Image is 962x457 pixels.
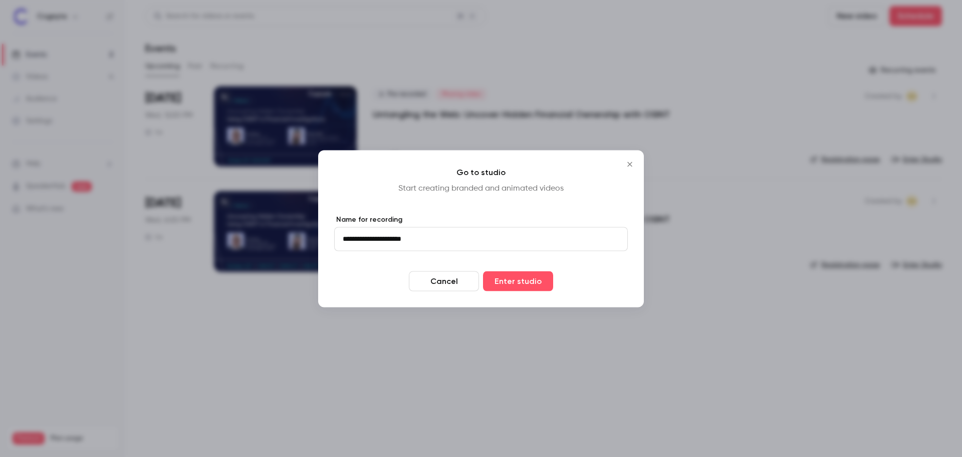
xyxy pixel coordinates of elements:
[409,271,479,291] button: Cancel
[620,154,640,174] button: Close
[334,166,628,178] h4: Go to studio
[483,271,553,291] button: Enter studio
[334,214,628,224] label: Name for recording
[334,182,628,194] p: Start creating branded and animated videos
